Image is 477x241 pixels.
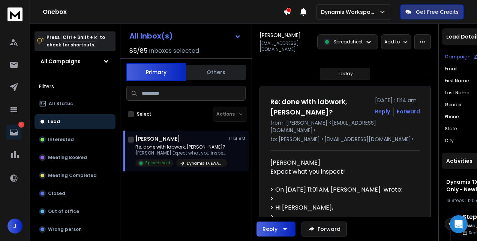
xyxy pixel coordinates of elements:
[270,97,370,118] h1: Re: done with labwork, [PERSON_NAME]?
[7,219,22,234] button: J
[259,40,313,52] p: [EMAIL_ADDRESS][DOMAIN_NAME]
[34,222,115,237] button: Wrong person
[7,7,22,21] img: logo
[445,90,469,96] p: Last Name
[375,108,390,115] button: Reply
[43,7,283,16] h1: Onebox
[400,4,464,19] button: Get Free Credits
[445,126,457,132] p: State
[186,64,246,80] button: Others
[262,225,277,233] div: Reply
[61,33,98,42] span: Ctrl + Shift + k
[34,186,115,201] button: Closed
[149,46,199,55] h3: Inboxes selected
[48,137,74,143] p: Interested
[40,58,81,65] h1: All Campaigns
[34,168,115,183] button: Meeting Completed
[145,160,170,166] p: Spreadsheet
[34,96,115,111] button: All Status
[445,114,459,120] p: Phone
[445,54,471,60] p: Campaign
[34,54,115,69] button: All Campaigns
[48,208,79,214] p: Out of office
[135,135,180,143] h1: [PERSON_NAME]
[256,222,295,237] button: Reply
[49,101,73,107] p: All Status
[48,173,97,179] p: Meeting Completed
[18,122,24,128] p: 6
[450,215,468,233] div: Open Intercom Messenger
[135,150,225,156] p: [PERSON_NAME] Expect what you inspect!
[34,81,115,92] h3: Filters
[135,144,225,150] p: Re: done with labwork, [PERSON_NAME]?
[46,34,105,49] p: Press to check for shortcuts.
[445,102,462,108] p: Gender
[445,138,454,144] p: City
[384,39,400,45] p: Add to
[301,222,347,237] button: Forward
[445,78,469,84] p: First Name
[270,119,420,134] p: from: [PERSON_NAME] <[EMAIL_ADDRESS][DOMAIN_NAME]>
[34,114,115,129] button: Lead
[446,197,464,204] span: 13 Steps
[416,8,459,16] p: Get Free Credits
[34,150,115,165] button: Meeting Booked
[6,125,21,140] a: 6
[187,161,223,166] p: Dynamis TX EWAA Google Only - Newly Warmed
[48,190,65,196] p: Closed
[129,46,147,55] span: 85 / 85
[34,132,115,147] button: Interested
[123,28,247,43] button: All Inbox(s)
[126,63,186,81] button: Primary
[48,155,87,161] p: Meeting Booked
[375,97,420,104] p: [DATE] : 11:14 am
[445,66,457,72] p: Email
[34,204,115,219] button: Out of office
[397,108,420,115] div: Forward
[48,119,60,125] p: Lead
[129,32,173,40] h1: All Inbox(s)
[48,226,82,232] p: Wrong person
[137,111,151,117] label: Select
[229,136,246,142] p: 11:14 AM
[270,135,420,143] p: to: [PERSON_NAME] <[EMAIL_ADDRESS][DOMAIN_NAME]>
[321,8,379,16] p: Dynamis Workspace
[259,31,301,39] h1: [PERSON_NAME]
[338,71,353,77] p: Today
[333,39,363,45] p: Spreadsheet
